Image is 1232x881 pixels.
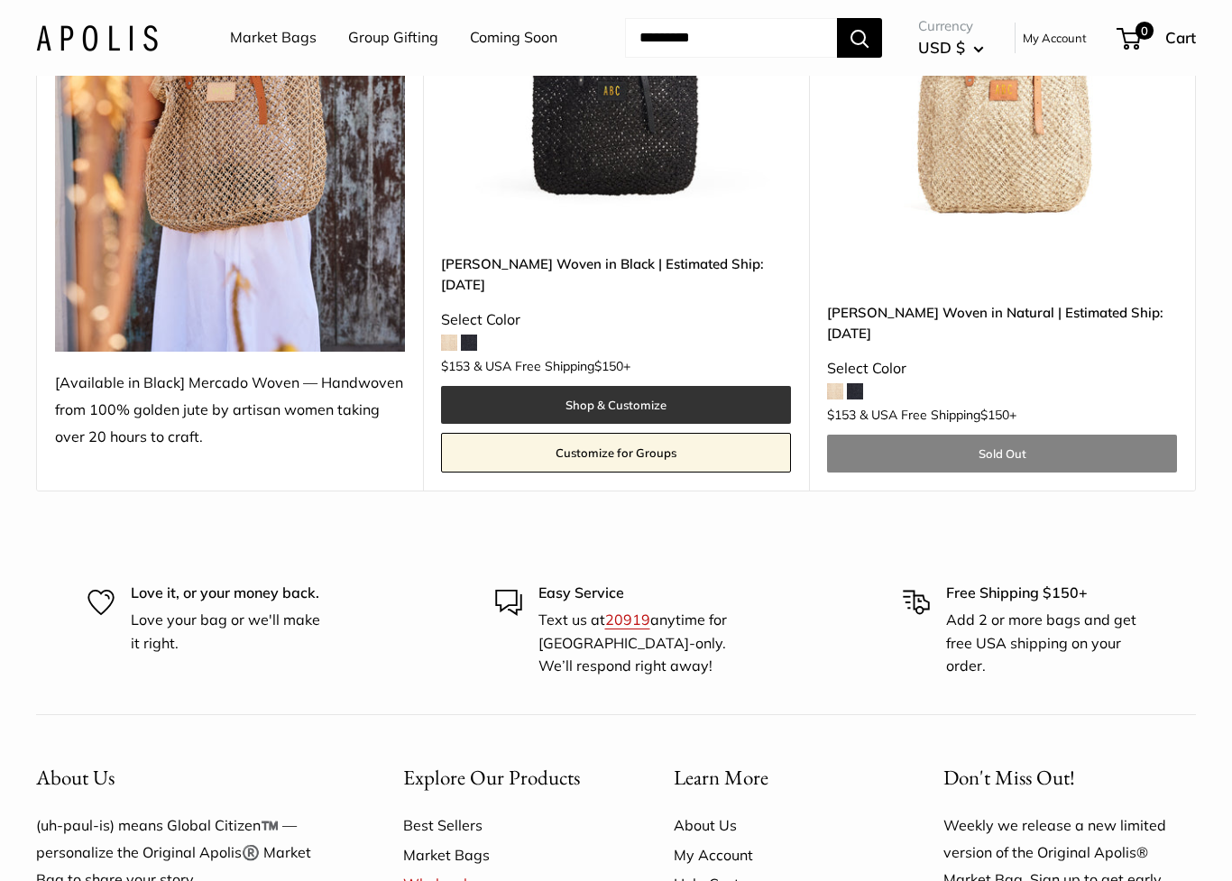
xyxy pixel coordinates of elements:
[230,24,317,51] a: Market Bags
[441,253,791,296] a: [PERSON_NAME] Woven in Black | Estimated Ship: [DATE]
[827,435,1177,473] a: Sold Out
[946,582,1145,605] p: Free Shipping $150+
[441,307,791,334] div: Select Color
[441,433,791,473] a: Customize for Groups
[1023,27,1087,49] a: My Account
[131,609,330,655] p: Love your bag or we'll make it right.
[827,355,1177,382] div: Select Color
[36,760,340,795] button: About Us
[403,840,611,869] a: Market Bags
[605,610,650,629] a: 20919
[403,811,611,840] a: Best Sellers
[625,18,837,58] input: Search...
[473,360,630,372] span: & USA Free Shipping +
[918,38,965,57] span: USD $
[131,582,330,605] p: Love it, or your money back.
[946,609,1145,678] p: Add 2 or more bags and get free USA shipping on your order.
[674,760,881,795] button: Learn More
[980,407,1009,423] span: $150
[827,407,856,423] span: $153
[470,24,557,51] a: Coming Soon
[674,811,881,840] a: About Us
[860,408,1016,421] span: & USA Free Shipping +
[55,370,405,451] div: [Available in Black] Mercado Woven — Handwoven from 100% golden jute by artisan women taking over...
[1135,22,1154,40] span: 0
[36,764,115,791] span: About Us
[827,302,1177,344] a: [PERSON_NAME] Woven in Natural | Estimated Ship: [DATE]
[441,386,791,424] a: Shop & Customize
[403,760,611,795] button: Explore Our Products
[441,358,470,374] span: $153
[674,840,881,869] a: My Account
[837,18,882,58] button: Search
[538,582,738,605] p: Easy Service
[674,764,768,791] span: Learn More
[348,24,438,51] a: Group Gifting
[943,760,1196,795] p: Don't Miss Out!
[538,609,738,678] p: Text us at anytime for [GEOGRAPHIC_DATA]-only. We’ll respond right away!
[403,764,580,791] span: Explore Our Products
[918,14,984,39] span: Currency
[594,358,623,374] span: $150
[1118,23,1196,52] a: 0 Cart
[918,33,984,62] button: USD $
[1165,28,1196,47] span: Cart
[36,24,158,50] img: Apolis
